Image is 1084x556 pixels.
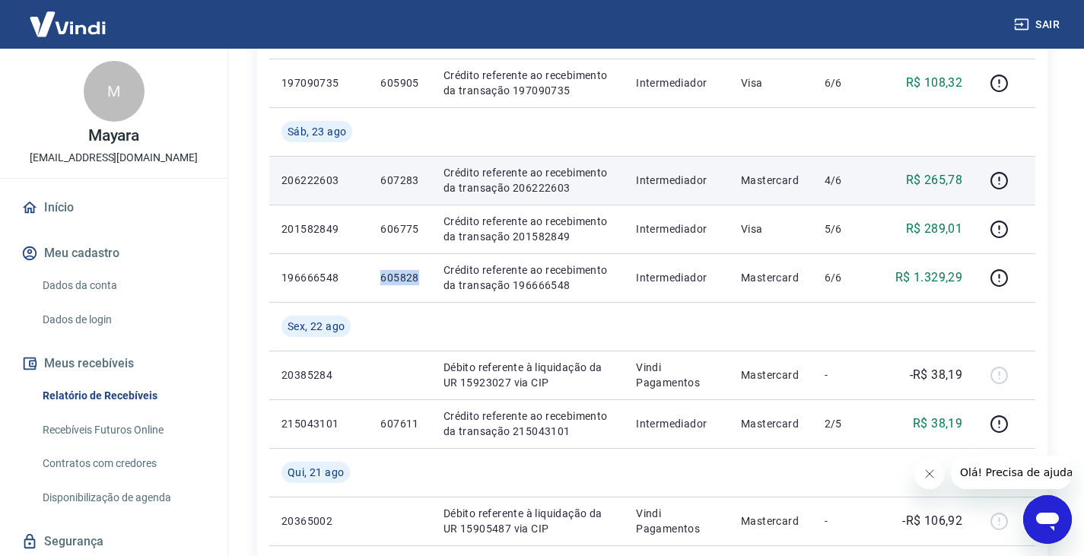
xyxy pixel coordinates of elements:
[825,75,869,91] p: 6/6
[443,262,612,293] p: Crédito referente ao recebimento da transação 196666548
[281,221,356,237] p: 201582849
[37,482,209,513] a: Disponibilização de agenda
[825,367,869,383] p: -
[825,416,869,431] p: 2/5
[18,347,209,380] button: Meus recebíveis
[288,319,345,334] span: Sex, 22 ago
[281,416,356,431] p: 215043101
[741,270,800,285] p: Mastercard
[636,221,717,237] p: Intermediador
[910,366,963,384] p: -R$ 38,19
[443,408,612,439] p: Crédito referente ao recebimento da transação 215043101
[1023,495,1072,544] iframe: Botão para abrir a janela de mensagens
[380,221,418,237] p: 606775
[741,75,800,91] p: Visa
[636,173,717,188] p: Intermediador
[380,270,418,285] p: 605828
[281,75,356,91] p: 197090735
[636,360,717,390] p: Vindi Pagamentos
[380,173,418,188] p: 607283
[281,173,356,188] p: 206222603
[1011,11,1066,39] button: Sair
[380,416,418,431] p: 607611
[741,367,800,383] p: Mastercard
[906,171,963,189] p: R$ 265,78
[37,304,209,335] a: Dados de login
[84,61,145,122] div: M
[288,465,344,480] span: Qui, 21 ago
[825,270,869,285] p: 6/6
[281,513,356,529] p: 20365002
[636,416,717,431] p: Intermediador
[281,367,356,383] p: 20385284
[636,270,717,285] p: Intermediador
[443,360,612,390] p: Débito referente à liquidação da UR 15923027 via CIP
[741,221,800,237] p: Visa
[18,191,209,224] a: Início
[443,214,612,244] p: Crédito referente ao recebimento da transação 201582849
[906,220,963,238] p: R$ 289,01
[443,165,612,195] p: Crédito referente ao recebimento da transação 206222603
[636,506,717,536] p: Vindi Pagamentos
[37,448,209,479] a: Contratos com credores
[37,415,209,446] a: Recebíveis Futuros Online
[37,380,209,411] a: Relatório de Recebíveis
[902,512,962,530] p: -R$ 106,92
[895,268,962,287] p: R$ 1.329,29
[443,506,612,536] p: Débito referente à liquidação da UR 15905487 via CIP
[825,513,869,529] p: -
[88,128,140,144] p: Mayara
[380,75,418,91] p: 605905
[9,11,128,23] span: Olá! Precisa de ajuda?
[443,68,612,98] p: Crédito referente ao recebimento da transação 197090735
[951,456,1072,489] iframe: Mensagem da empresa
[741,173,800,188] p: Mastercard
[281,270,356,285] p: 196666548
[825,221,869,237] p: 5/6
[37,270,209,301] a: Dados da conta
[30,150,198,166] p: [EMAIL_ADDRESS][DOMAIN_NAME]
[18,1,117,47] img: Vindi
[741,416,800,431] p: Mastercard
[636,75,717,91] p: Intermediador
[914,459,945,489] iframe: Fechar mensagem
[288,124,346,139] span: Sáb, 23 ago
[906,74,963,92] p: R$ 108,32
[741,513,800,529] p: Mastercard
[825,173,869,188] p: 4/6
[913,415,962,433] p: R$ 38,19
[18,237,209,270] button: Meu cadastro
